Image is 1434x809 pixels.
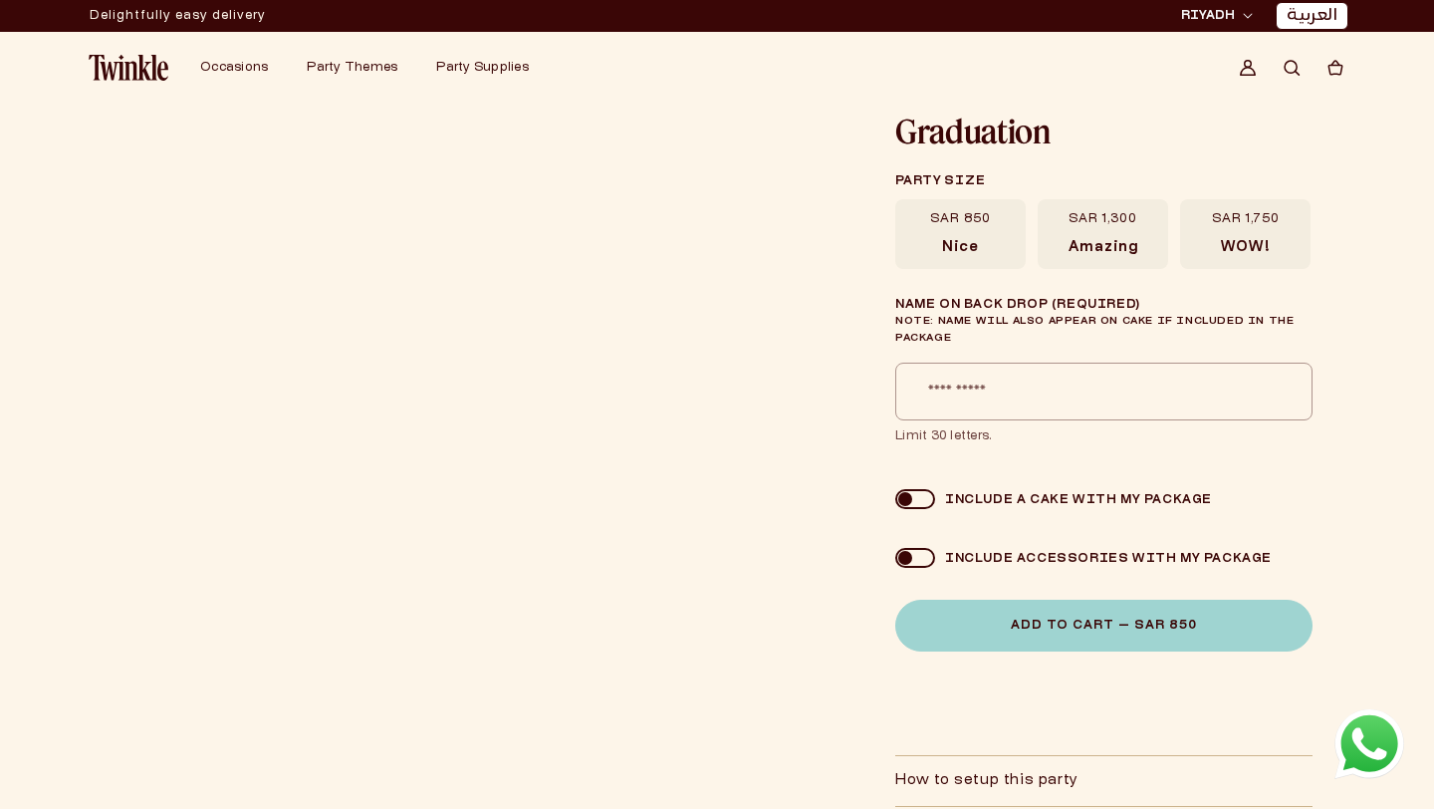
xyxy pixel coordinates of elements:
summary: Party Themes [295,48,424,88]
summary: Occasions [188,48,295,88]
span: Nice [942,239,979,257]
span: SAR 1,750 [1212,211,1280,227]
label: Name on Back Drop (required) [895,297,1313,347]
h2: How to setup this party [895,772,1078,790]
span: WOW! [1221,239,1270,257]
a: Party Themes [307,60,397,76]
span: SAR 850 [930,211,991,227]
summary: Search [1270,46,1314,90]
div: Include accessories with my package [935,551,1272,566]
span: Occasions [200,62,268,74]
span: SAR 1,300 [1069,211,1137,227]
a: Occasions [200,60,268,76]
button: Add to Cart — SAR 850 [895,600,1313,652]
div: Announcement [90,1,266,31]
button: RIYADH [1175,6,1259,26]
span: RIYADH [1181,7,1235,25]
span: Party Themes [307,62,397,74]
a: Party Supplies [436,60,529,76]
span: Note: Name will also appear on cake if included in the package [895,317,1294,343]
legend: Party size [895,162,1311,199]
span: Add to Cart — SAR 850 [1011,620,1197,632]
span: Amazing [1069,239,1138,257]
summary: How to setup this party [895,756,1313,806]
span: Limit 30 letters. [895,428,1313,444]
a: العربية [1287,6,1337,27]
img: Twinkle [89,55,168,81]
p: Delightfully easy delivery [90,1,266,31]
summary: Party Supplies [424,48,556,88]
h1: Graduation [895,116,1312,147]
div: Include a cake with my package [935,492,1212,507]
span: Party Supplies [436,62,529,74]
